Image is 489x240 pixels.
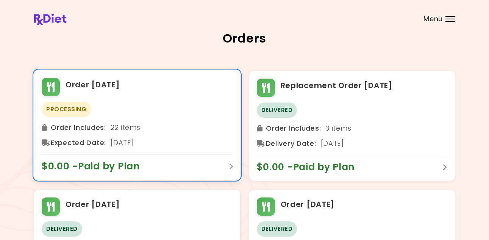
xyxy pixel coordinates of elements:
[257,103,297,118] span: Delivered
[42,221,82,237] span: Delivered
[257,221,297,237] span: Delivered
[281,80,393,92] h2: Replacement Order [DATE]
[423,16,443,22] span: Menu
[51,122,106,134] span: Order Includes :
[257,137,448,150] div: [DATE]
[66,199,120,211] h2: Order [DATE]
[42,137,233,149] div: [DATE]
[281,199,335,211] h2: Order [DATE]
[42,160,148,172] span: $0.00 - Paid by Plan
[257,122,448,134] div: 3 items
[42,102,91,117] span: Processing
[66,79,120,91] h2: Order [DATE]
[34,14,66,25] img: RxDiet
[266,122,321,134] span: Order Includes :
[51,137,106,149] span: Expected Date :
[249,71,455,181] div: Replacement Order [DATE]DeliveredOrder Includes: 3 items Delivery Date: [DATE]$0.00 -Paid by Plan
[34,32,455,44] h2: Orders
[257,161,363,173] span: $0.00 - Paid by Plan
[42,122,233,134] div: 22 items
[266,137,316,150] span: Delivery Date :
[34,70,240,180] div: Order [DATE]ProcessingOrder Includes: 22 items Expected Date: [DATE]$0.00 -Paid by Plan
